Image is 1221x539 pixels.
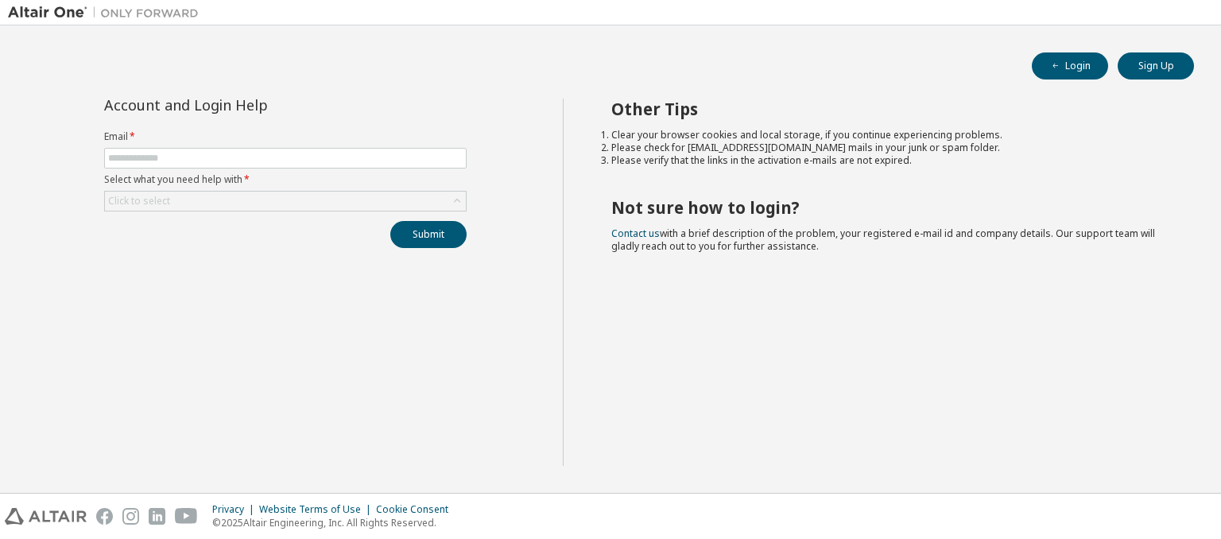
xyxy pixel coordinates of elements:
li: Please check for [EMAIL_ADDRESS][DOMAIN_NAME] mails in your junk or spam folder. [611,142,1166,154]
div: Cookie Consent [376,503,458,516]
img: altair_logo.svg [5,508,87,525]
img: Altair One [8,5,207,21]
h2: Not sure how to login? [611,197,1166,218]
img: linkedin.svg [149,508,165,525]
button: Submit [390,221,467,248]
li: Clear your browser cookies and local storage, if you continue experiencing problems. [611,129,1166,142]
img: facebook.svg [96,508,113,525]
a: Contact us [611,227,660,240]
img: instagram.svg [122,508,139,525]
div: Click to select [108,195,170,207]
div: Privacy [212,503,259,516]
div: Website Terms of Use [259,503,376,516]
span: with a brief description of the problem, your registered e-mail id and company details. Our suppo... [611,227,1155,253]
button: Sign Up [1118,52,1194,79]
label: Select what you need help with [104,173,467,186]
img: youtube.svg [175,508,198,525]
label: Email [104,130,467,143]
button: Login [1032,52,1108,79]
p: © 2025 Altair Engineering, Inc. All Rights Reserved. [212,516,458,529]
li: Please verify that the links in the activation e-mails are not expired. [611,154,1166,167]
div: Account and Login Help [104,99,394,111]
div: Click to select [105,192,466,211]
h2: Other Tips [611,99,1166,119]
